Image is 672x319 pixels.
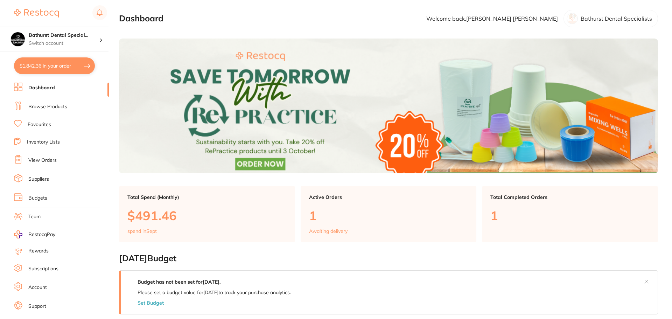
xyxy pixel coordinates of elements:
[28,195,47,202] a: Budgets
[14,230,22,238] img: RestocqPay
[482,186,658,243] a: Total Completed Orders1
[127,228,157,234] p: spend in Sept
[581,15,652,22] p: Bathurst Dental Specialists
[490,208,650,223] p: 1
[28,84,55,91] a: Dashboard
[28,303,46,310] a: Support
[28,213,41,220] a: Team
[28,103,67,110] a: Browse Products
[28,121,51,128] a: Favourites
[27,139,60,146] a: Inventory Lists
[119,186,295,243] a: Total Spend (Monthly)$491.46spend inSept
[119,39,658,173] img: Dashboard
[490,194,650,200] p: Total Completed Orders
[138,300,164,306] button: Set Budget
[127,208,287,223] p: $491.46
[119,254,658,263] h2: [DATE] Budget
[28,231,55,238] span: RestocqPay
[28,284,47,291] a: Account
[14,5,59,21] a: Restocq Logo
[138,279,220,285] strong: Budget has not been set for [DATE] .
[14,9,59,18] img: Restocq Logo
[28,176,49,183] a: Suppliers
[309,228,348,234] p: Awaiting delivery
[29,40,99,47] p: Switch account
[28,248,49,255] a: Rewards
[309,208,468,223] p: 1
[301,186,477,243] a: Active Orders1Awaiting delivery
[426,15,558,22] p: Welcome back, [PERSON_NAME] [PERSON_NAME]
[14,230,55,238] a: RestocqPay
[28,157,57,164] a: View Orders
[29,32,99,39] h4: Bathurst Dental Specialists
[138,290,291,295] p: Please set a budget value for [DATE] to track your purchase analytics.
[11,32,25,46] img: Bathurst Dental Specialists
[127,194,287,200] p: Total Spend (Monthly)
[14,57,95,74] button: $1,842.36 in your order
[28,265,58,272] a: Subscriptions
[119,14,163,23] h2: Dashboard
[309,194,468,200] p: Active Orders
